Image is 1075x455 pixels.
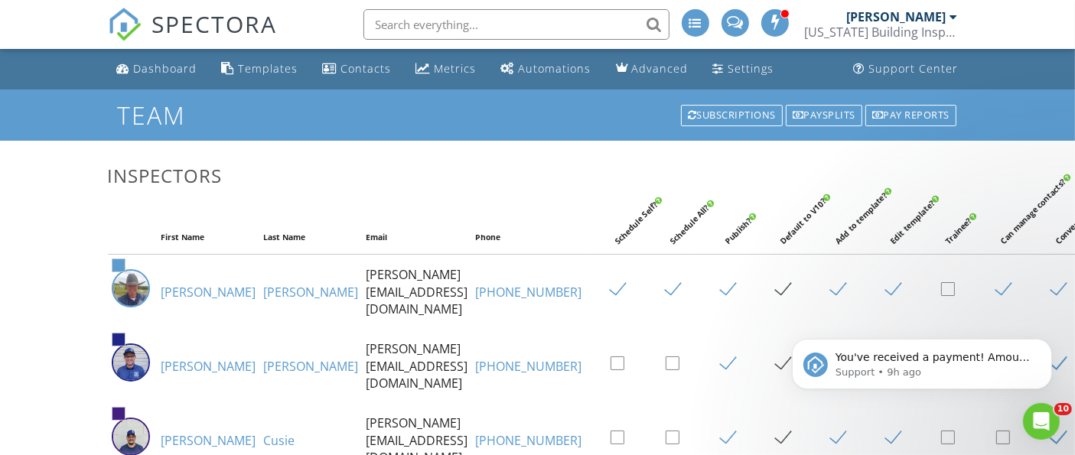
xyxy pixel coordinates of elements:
[848,55,965,83] a: Support Center
[264,432,295,449] a: Cusie
[112,269,150,307] img: resized_20200710_1241044.jpeg
[864,103,958,128] a: Pay reports
[495,55,598,83] a: Automations (Advanced)
[161,432,256,449] a: [PERSON_NAME]
[264,358,359,375] a: [PERSON_NAME]
[260,220,363,255] th: Last Name
[239,61,298,76] div: Templates
[363,9,669,40] input: Search everything...
[888,152,982,246] div: Edit template?
[681,105,783,126] div: Subscriptions
[112,343,150,382] img: dustin_turner.jpg
[363,329,472,403] td: [PERSON_NAME][EMAIL_ADDRESS][DOMAIN_NAME]
[476,432,582,449] a: [PHONE_NUMBER]
[769,307,1075,414] iframe: Intercom notifications message
[786,105,862,126] div: Paysplits
[869,61,959,76] div: Support Center
[943,152,1037,246] div: Trainee?
[832,152,927,246] div: Add to template?
[847,9,946,24] div: [PERSON_NAME]
[865,105,956,126] div: Pay reports
[341,61,392,76] div: Contacts
[134,61,197,76] div: Dashboard
[108,21,278,53] a: SPECTORA
[435,61,477,76] div: Metrics
[161,284,256,301] a: [PERSON_NAME]
[1054,403,1072,415] span: 10
[117,102,957,128] h1: Team
[707,55,780,83] a: Settings
[519,61,591,76] div: Automations
[476,358,582,375] a: [PHONE_NUMBER]
[722,152,816,246] div: Publish?
[476,284,582,301] a: [PHONE_NUMBER]
[111,55,204,83] a: Dashboard
[667,152,761,246] div: Schedule All?
[612,152,706,246] div: Schedule Self?
[679,103,784,128] a: Subscriptions
[1023,403,1060,440] iframe: Intercom live chat
[610,55,695,83] a: Advanced
[264,284,359,301] a: [PERSON_NAME]
[158,220,260,255] th: First Name
[152,8,278,40] span: SPECTORA
[363,255,472,330] td: [PERSON_NAME][EMAIL_ADDRESS][DOMAIN_NAME]
[108,8,142,41] img: The Best Home Inspection Software - Spectora
[805,24,958,40] div: Florida Building Inspectorz
[216,55,305,83] a: Templates
[108,165,968,186] h3: Inspectors
[363,220,472,255] th: Email
[410,55,483,83] a: Metrics
[472,220,586,255] th: Phone
[777,152,871,246] div: Default to V10?
[728,61,774,76] div: Settings
[317,55,398,83] a: Contacts
[632,61,689,76] div: Advanced
[784,103,864,128] a: Paysplits
[161,358,256,375] a: [PERSON_NAME]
